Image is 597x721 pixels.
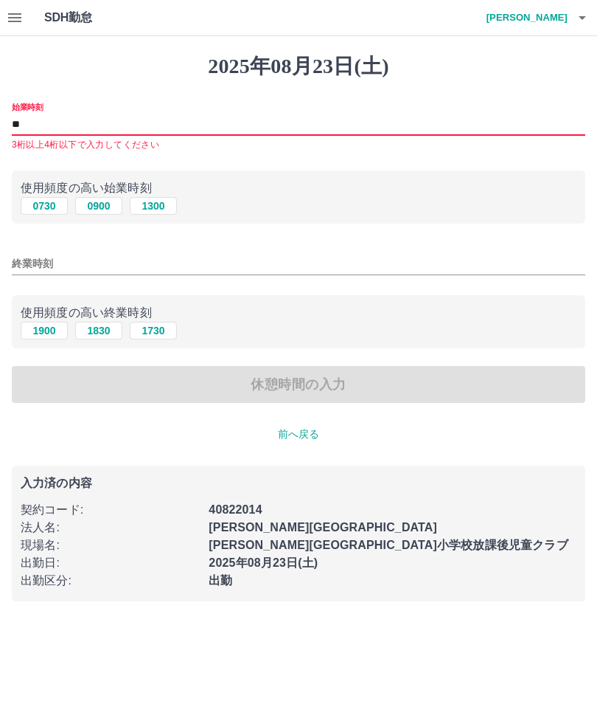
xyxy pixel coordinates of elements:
[209,521,437,534] b: [PERSON_NAME][GEOGRAPHIC_DATA]
[21,197,68,215] button: 0730
[12,101,43,112] label: 始業時刻
[75,322,122,339] button: 1830
[21,537,200,554] p: 現場名 :
[209,539,568,551] b: [PERSON_NAME][GEOGRAPHIC_DATA]小学校放課後児童クラブ
[21,322,68,339] button: 1900
[12,427,585,442] p: 前へ戻る
[21,477,576,489] p: 入力済の内容
[209,574,232,587] b: 出勤
[12,54,585,79] h1: 2025年08月23日(土)
[21,501,200,519] p: 契約コード :
[21,572,200,590] p: 出勤区分 :
[75,197,122,215] button: 0900
[21,179,576,197] p: 使用頻度の高い始業時刻
[21,554,200,572] p: 出勤日 :
[130,322,177,339] button: 1730
[130,197,177,215] button: 1300
[209,556,318,569] b: 2025年08月23日(土)
[209,503,262,516] b: 40822014
[21,519,200,537] p: 法人名 :
[12,138,585,153] p: 3桁以上4桁以下で入力してください
[21,304,576,322] p: 使用頻度の高い終業時刻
